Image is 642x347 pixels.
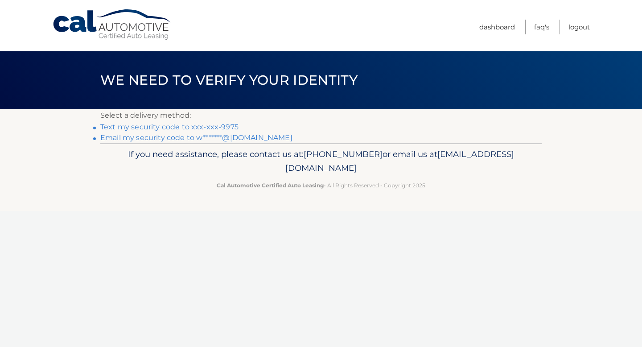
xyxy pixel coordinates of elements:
a: Logout [568,20,590,34]
p: If you need assistance, please contact us at: or email us at [106,147,536,176]
a: FAQ's [534,20,549,34]
a: Dashboard [479,20,515,34]
a: Text my security code to xxx-xxx-9975 [100,123,239,131]
span: [PHONE_NUMBER] [304,149,383,159]
p: - All Rights Reserved - Copyright 2025 [106,181,536,190]
p: Select a delivery method: [100,109,542,122]
span: We need to verify your identity [100,72,358,88]
a: Email my security code to w*******@[DOMAIN_NAME] [100,133,292,142]
a: Cal Automotive [52,9,173,41]
strong: Cal Automotive Certified Auto Leasing [217,182,324,189]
